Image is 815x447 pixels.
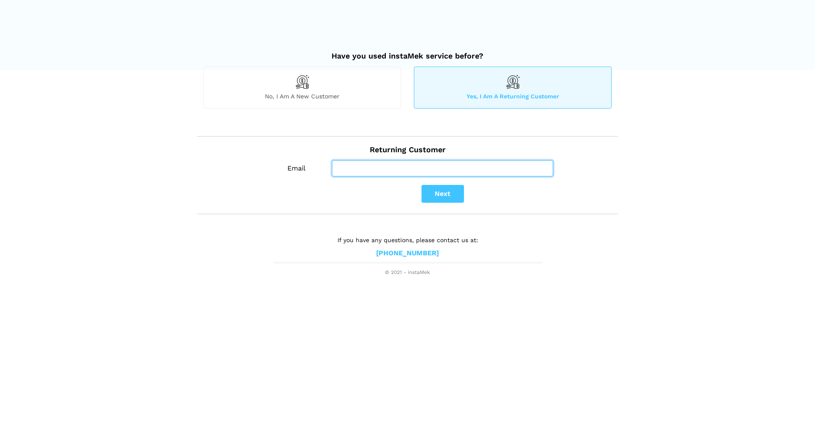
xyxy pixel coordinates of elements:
[273,160,319,176] label: Email
[274,269,541,276] span: © 2021 - instaMek
[422,185,464,203] button: Next
[203,43,612,61] h2: Have you used instaMek service before?
[204,92,401,100] span: No, I am a new customer
[414,92,611,100] span: Yes, I am a returning customer
[274,235,541,245] p: If you have any questions, please contact us at:
[376,249,439,258] a: [PHONE_NUMBER]
[203,137,612,154] h2: Returning Customer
